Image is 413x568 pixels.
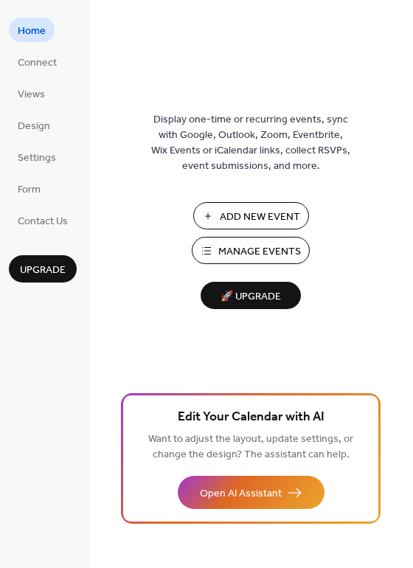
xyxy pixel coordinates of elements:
[148,429,353,465] span: Want to adjust the layout, update settings, or change the design? The assistant can help.
[18,214,68,229] span: Contact Us
[200,486,282,502] span: Open AI Assistant
[192,237,310,264] button: Manage Events
[9,255,77,283] button: Upgrade
[20,263,66,278] span: Upgrade
[18,150,56,166] span: Settings
[151,112,350,174] span: Display one-time or recurring events, sync with Google, Outlook, Zoom, Eventbrite, Wix Events or ...
[178,407,324,428] span: Edit Your Calendar with AI
[178,476,324,509] button: Open AI Assistant
[9,81,54,105] a: Views
[9,113,59,137] a: Design
[18,119,50,134] span: Design
[18,182,41,198] span: Form
[193,202,309,229] button: Add New Event
[9,18,55,42] a: Home
[220,209,300,225] span: Add New Event
[18,24,46,39] span: Home
[9,208,77,232] a: Contact Us
[18,87,45,103] span: Views
[201,282,301,309] button: 🚀 Upgrade
[209,287,292,307] span: 🚀 Upgrade
[218,244,301,260] span: Manage Events
[9,176,49,201] a: Form
[9,145,65,169] a: Settings
[9,49,66,74] a: Connect
[18,55,57,71] span: Connect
